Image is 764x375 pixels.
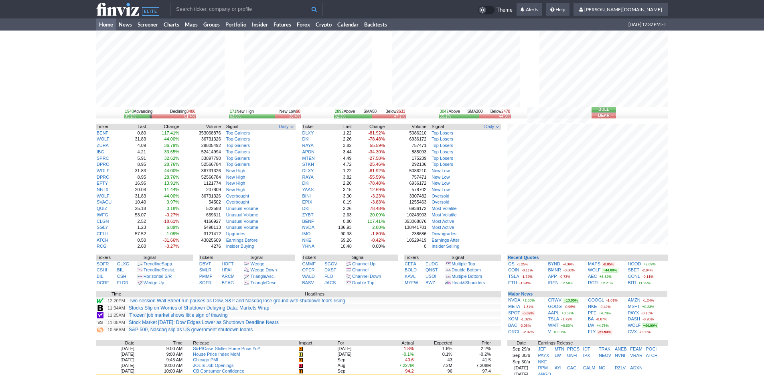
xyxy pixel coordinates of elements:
[182,18,201,31] a: Maps
[180,149,221,155] td: 52414994
[630,353,642,358] a: VRAR
[439,109,511,114] div: SMA200
[385,149,427,155] td: 885093
[279,124,288,130] span: Daily
[302,280,314,285] a: BASV
[302,194,311,198] a: BINI
[326,149,352,155] td: 3.44
[548,323,559,328] a: WMT
[125,114,136,118] div: 35.1%
[426,274,436,279] a: USOI
[193,369,244,373] a: CB Consumer Confidence
[97,181,108,185] a: EFTY
[588,267,601,272] a: WOLF
[97,130,108,135] a: BENF
[484,124,501,130] button: Signals interval
[144,261,173,266] a: TrendlineSupp.
[432,175,450,179] a: New Low
[615,353,625,358] a: NVNI
[574,3,668,16] a: [PERSON_NAME][DOMAIN_NAME]
[592,113,616,118] button: Bear
[583,365,596,370] a: CALM
[226,219,258,224] a: Unusual Volume
[125,124,146,130] th: Last
[302,200,312,204] a: EPIX
[324,267,336,272] a: DXST
[599,353,611,358] a: NEOV
[144,267,162,272] span: Trendline
[335,109,355,114] div: Above
[385,130,427,137] td: 5086210
[117,280,129,285] a: FLDR
[180,130,221,137] td: 353068876
[615,365,626,370] a: RZLV
[302,162,314,167] a: STKH
[508,323,517,328] a: BAC
[538,346,546,351] a: JEF
[226,231,245,236] a: Upgrades
[97,200,111,204] a: SVACU
[588,298,604,302] a: GOOGL
[452,261,475,266] a: Multiple Top
[334,109,406,114] div: SMA50
[405,267,417,272] a: BOLD
[97,194,109,198] a: WOLF
[135,18,161,31] a: Screener
[426,261,438,266] a: EUDG
[116,18,135,31] a: News
[302,156,315,161] a: MTEN
[302,212,314,217] a: ZYBT
[302,244,315,249] a: YHNA
[352,261,375,266] a: Channel Up
[548,316,559,321] a: TSLA
[226,238,258,243] a: Earnings Before
[230,109,237,114] span: 171
[583,346,590,351] a: IDT
[226,149,250,154] a: Top Gainers
[97,267,107,272] a: CSHI
[230,109,254,114] div: New High
[226,143,250,148] a: Top Gainers
[302,261,316,266] a: GMMF
[352,267,369,272] a: Channel
[368,130,385,135] span: -81.92%
[144,274,172,279] a: Horizontal S/R
[335,114,346,118] div: 52.3%
[199,261,211,266] a: DBVT
[646,346,657,351] a: POCI
[125,149,146,155] td: 4.21
[352,274,381,279] a: Channel Down
[313,18,334,31] a: Crypto
[222,274,235,279] a: ARCM
[514,365,528,370] a: [DATE]
[432,156,453,161] a: Top Losers
[294,18,313,31] a: Forex
[548,267,561,272] a: BMNR
[405,280,418,285] a: MYFW
[302,225,315,230] a: NVDA
[385,136,427,143] td: 6936172
[508,280,517,285] a: ETH
[97,149,104,154] a: IBG
[97,261,109,266] a: SOFR
[97,187,108,192] a: NBTX
[230,114,241,118] div: 63.6%
[97,162,109,167] a: DPRO
[226,187,245,192] a: New High
[555,365,561,370] a: AYI
[326,143,352,149] td: 3.82
[226,194,249,198] a: Overbought
[170,109,195,114] div: Declining
[144,261,162,266] span: Trendline
[352,124,385,130] th: Change
[508,255,539,260] a: Recent Quotes
[302,143,314,148] a: RAYA
[302,175,314,179] a: RAYA
[117,267,124,272] a: BIL
[302,219,314,224] a: BENF
[199,267,212,272] a: SMLR
[97,225,108,230] a: SGLY
[584,6,662,12] span: [PERSON_NAME][DOMAIN_NAME]
[548,261,561,266] a: BYND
